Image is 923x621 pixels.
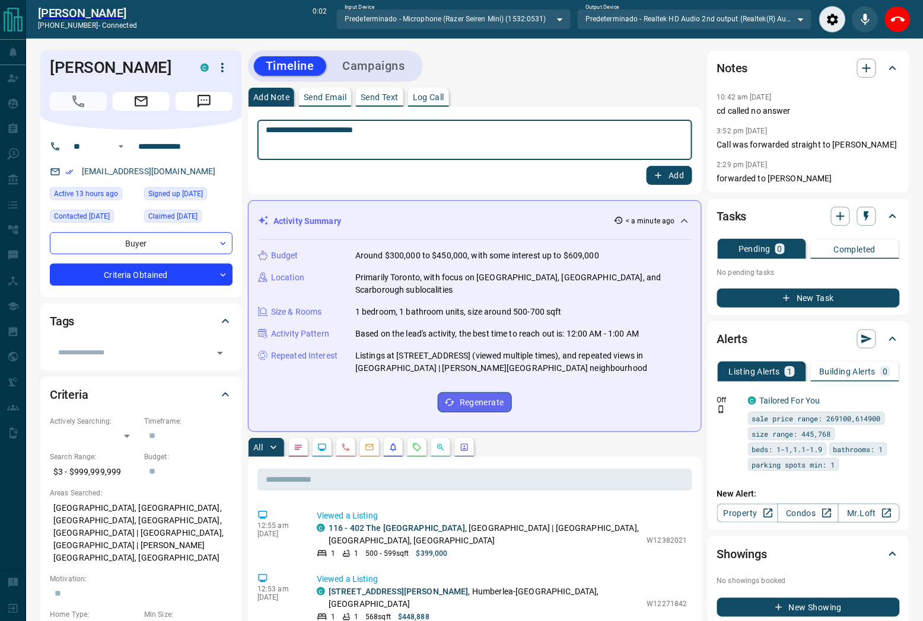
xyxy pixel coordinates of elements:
[739,245,771,253] p: Pending
[760,396,820,405] a: Tailored For You
[50,312,74,331] h2: Tags
[717,504,778,523] a: Property
[271,328,329,340] p: Activity Pattern
[647,598,688,609] p: W12271842
[752,443,823,455] span: beds: 1-1,1.1-1.9
[717,488,900,500] p: New Alert:
[838,504,899,523] a: Mr.Loft
[258,210,692,232] div: Activity Summary< a minute ago
[50,232,233,254] div: Buyer
[717,172,900,185] p: forwarded to [PERSON_NAME]
[317,443,327,452] svg: Lead Browsing Activity
[413,93,444,101] p: Log Call
[50,92,107,111] span: Call
[144,452,233,462] p: Budget:
[50,452,138,462] p: Search Range:
[717,207,747,226] h2: Tasks
[50,498,233,568] p: [GEOGRAPHIC_DATA], [GEOGRAPHIC_DATA], [GEOGRAPHIC_DATA], [GEOGRAPHIC_DATA], [GEOGRAPHIC_DATA] | [...
[144,210,233,226] div: Wed Mar 23 2022
[748,396,756,405] div: condos.ca
[257,521,299,530] p: 12:55 am
[717,105,900,117] p: cd called no answer
[341,443,351,452] svg: Calls
[304,93,346,101] p: Send Email
[50,462,138,482] p: $3 - $999,999,999
[365,548,409,559] p: 500 - 599 sqft
[254,56,326,76] button: Timeline
[50,609,138,620] p: Home Type:
[752,428,831,440] span: size range: 445,768
[883,367,887,376] p: 0
[114,139,128,153] button: Open
[355,328,639,340] p: Based on the lead's activity, the best time to reach out is: 12:00 AM - 1:00 AM
[50,385,88,404] h2: Criteria
[717,54,900,82] div: Notes
[317,573,688,585] p: Viewed a Listing
[331,56,417,76] button: Campaigns
[50,187,138,204] div: Tue Sep 16 2025
[717,59,748,78] h2: Notes
[717,598,900,617] button: New Showing
[50,574,233,584] p: Motivation:
[778,504,839,523] a: Condos
[717,545,768,564] h2: Showings
[317,587,325,596] div: condos.ca
[148,188,203,200] span: Signed up [DATE]
[717,93,772,101] p: 10:42 am [DATE]
[717,540,900,568] div: Showings
[329,522,641,547] p: , [GEOGRAPHIC_DATA] | [GEOGRAPHIC_DATA], [GEOGRAPHIC_DATA], [GEOGRAPHIC_DATA]
[365,443,374,452] svg: Emails
[412,443,422,452] svg: Requests
[50,210,138,226] div: Thu Jun 05 2025
[717,161,768,169] p: 2:29 pm [DATE]
[257,593,299,601] p: [DATE]
[884,6,911,33] div: End Call
[273,215,341,228] p: Activity Summary
[438,392,512,412] button: Regenerate
[717,202,900,231] div: Tasks
[729,367,781,376] p: Listing Alerts
[148,210,198,222] span: Claimed [DATE]
[355,350,692,374] p: Listings at [STREET_ADDRESS] (viewed multiple times), and repeated views in [GEOGRAPHIC_DATA] | [...
[717,264,900,281] p: No pending tasks
[144,416,233,427] p: Timeframe:
[852,6,879,33] div: Mute
[54,210,110,222] span: Contacted [DATE]
[717,329,748,348] h2: Alerts
[331,548,335,559] p: 1
[717,127,768,135] p: 3:52 pm [DATE]
[355,249,599,262] p: Around $300,000 to $450,000, with some interest up to $609,000
[329,523,465,533] a: 116 - 402 The [GEOGRAPHIC_DATA]
[144,187,233,204] div: Tue Jun 04 2019
[257,585,299,593] p: 12:53 am
[717,575,900,586] p: No showings booked
[329,585,641,610] p: , Humberlea-[GEOGRAPHIC_DATA], [GEOGRAPHIC_DATA]
[355,306,562,318] p: 1 bedroom, 1 bathroom units, size around 500-700 sqft
[436,443,445,452] svg: Opportunities
[778,245,782,253] p: 0
[585,4,619,11] label: Output Device
[819,367,876,376] p: Building Alerts
[253,93,289,101] p: Add Note
[460,443,469,452] svg: Agent Actions
[717,139,900,151] p: Call was forwarded straight to [PERSON_NAME]
[389,443,398,452] svg: Listing Alerts
[336,9,571,29] div: Predeterminado - Microphone (Razer Seiren Mini) (1532:0531)
[102,21,137,30] span: connected
[113,92,170,111] span: Email
[271,271,304,284] p: Location
[212,345,228,361] button: Open
[38,6,137,20] a: [PERSON_NAME]
[271,249,298,262] p: Budget
[200,63,209,72] div: condos.ca
[317,510,688,522] p: Viewed a Listing
[144,609,233,620] p: Min Size:
[50,416,138,427] p: Actively Searching:
[717,405,725,414] svg: Push Notification Only
[577,9,812,29] div: Predeterminado - Realtek HD Audio 2nd output (Realtek(R) Audio)
[50,307,233,335] div: Tags
[176,92,233,111] span: Message
[257,530,299,538] p: [DATE]
[752,459,835,470] span: parking spots min: 1
[416,548,448,559] p: $399,000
